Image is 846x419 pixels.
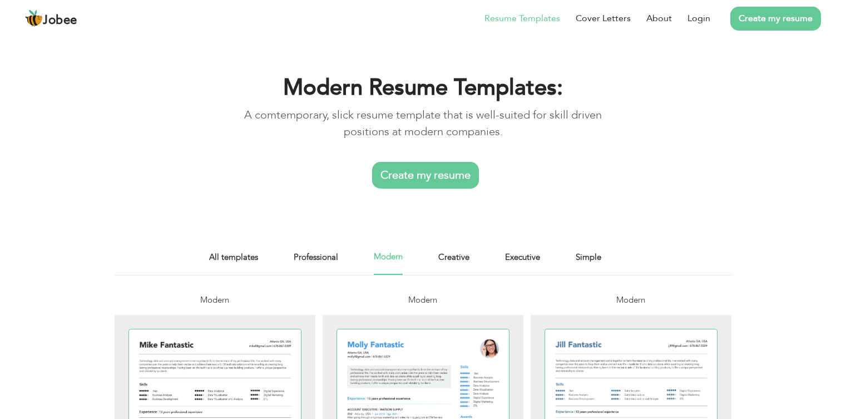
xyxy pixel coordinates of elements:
[43,14,77,27] span: Jobee
[200,294,229,305] span: Modern
[576,12,631,25] a: Cover Letters
[687,12,710,25] a: Login
[505,250,540,275] a: Executive
[646,12,672,25] a: About
[25,9,77,27] a: Jobee
[25,9,43,27] img: jobee.io
[238,73,608,102] h1: Modern Resume Templates:
[238,107,608,140] p: A comtemporary, slick resume template that is well-suited for skill driven positions at modern co...
[730,7,821,31] a: Create my resume
[374,250,403,275] a: Modern
[484,12,560,25] a: Resume Templates
[408,294,437,305] span: Modern
[209,250,258,275] a: All templates
[438,250,469,275] a: Creative
[294,250,338,275] a: Professional
[576,250,601,275] a: Simple
[372,162,479,189] a: Create my resume
[616,294,645,305] span: Modern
